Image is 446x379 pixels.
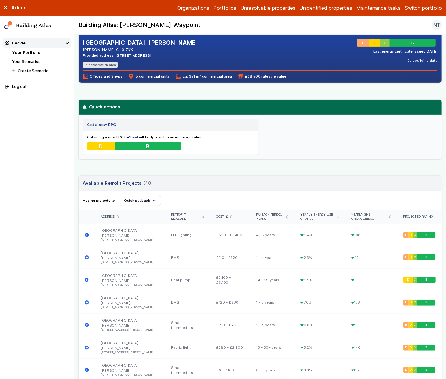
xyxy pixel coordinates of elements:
span: £38,500 rateable value [238,74,286,79]
p: Obtaining a new EPC for will likely result in an improved rating. [87,135,254,140]
span: B [425,233,427,237]
h3: Available Retrofit Projects [83,180,153,187]
span: D [99,143,103,150]
div: £150 – £490 [210,314,250,336]
div: 0.8% [294,314,345,336]
a: Your Portfolio [12,50,40,55]
div: £120 – £360 [210,291,250,314]
span: B [146,143,150,150]
div: Last energy certificate issued [373,49,437,54]
span: B [413,40,415,45]
div: £3,100 – £6,100 [210,269,250,291]
span: E [405,255,407,259]
div: 2.3% [294,246,345,269]
h3: Quick actions [82,103,438,110]
button: Switch portfolio [405,4,442,12]
span: B [425,323,427,327]
span: B [425,278,427,282]
div: BMS [165,246,210,269]
span: C [384,40,387,45]
span: Cost, £ [216,215,228,219]
span: Yearly GHG change, [351,213,387,221]
span: E [405,368,407,372]
span: Yearly energy use change [300,213,335,221]
h5: Get a new EPC [87,122,116,128]
div: [GEOGRAPHIC_DATA], [PERSON_NAME] [95,291,165,314]
span: B [425,300,427,305]
div: 5.2% [294,336,345,359]
span: D [374,40,376,45]
summary: Decide [3,38,71,48]
span: B [425,255,427,259]
h2: Building Atlas: [PERSON_NAME]-Waypoint [78,21,200,29]
div: 13 – 30+ years [250,336,294,359]
button: Quick payback [119,195,161,206]
span: D [409,233,412,237]
span: D [409,323,412,327]
div: [GEOGRAPHIC_DATA], [PERSON_NAME] [95,224,165,246]
button: NT [432,20,442,30]
span: C [414,346,416,350]
div: Heat pump [165,269,210,291]
div: £820 – £1,400 [210,224,250,246]
span: D [407,278,409,282]
div: 4 – 7 years [250,224,294,246]
div: [GEOGRAPHIC_DATA], [PERSON_NAME] [95,336,165,359]
span: (40) [143,180,153,187]
button: Edit building data [407,58,437,63]
strong: 1 unit [129,135,138,139]
div: Projected rating [403,215,436,219]
span: D [409,368,412,372]
li: [STREET_ADDRESS][PERSON_NAME] [101,260,159,265]
span: kgCO₂ [365,217,374,220]
div: [GEOGRAPHIC_DATA], [PERSON_NAME] [95,246,165,269]
div: Smart thermostats [165,314,210,336]
span: E [405,346,407,350]
h2: [GEOGRAPHIC_DATA], [PERSON_NAME] [83,39,198,47]
div: £580 – £2,900 [210,336,250,359]
a: Unidentified properties [300,4,352,12]
span: 5 commercial units [129,74,169,79]
div: 6.4% [294,224,345,246]
div: £110 – £320 [210,246,250,269]
span: E [405,300,407,305]
div: 2 – 5 years [250,314,294,336]
div: 176 [345,291,397,314]
span: C [414,300,416,305]
button: Log out [3,82,71,91]
a: Maintenance tasks [356,4,401,12]
img: main-0bbd2752.svg [4,21,12,29]
a: Portfolios [213,4,236,12]
a: Your Scenarios [12,59,41,64]
span: ca. 351 m² commercial area [176,74,232,79]
div: Decide [5,40,26,46]
span: NT [433,21,440,29]
div: 108 [345,224,397,246]
div: 42 [345,246,397,269]
button: Create Scenario [10,66,71,75]
div: 1 – 3 years [250,291,294,314]
a: Unresolvable properties [240,4,295,12]
div: 1 – 4 years [250,246,294,269]
span: Offices and Shops [83,74,123,79]
span: E [362,40,364,45]
span: Adding projects to [83,198,115,203]
div: 140 [345,336,397,359]
div: LED lighting [165,224,210,246]
span: D [409,255,412,259]
div: 7.0% [294,291,345,314]
address: [PERSON_NAME] CH3 7NX [83,47,198,53]
span: C [414,233,416,237]
div: 50 [345,314,397,336]
time: [DATE] [426,49,437,54]
li: [STREET_ADDRESS][PERSON_NAME] [101,328,159,332]
div: 111 [345,269,397,291]
span: E [405,233,407,237]
div: Provided address: [STREET_ADDRESS] [83,53,198,58]
span: D [409,300,412,305]
span: C [414,368,416,372]
span: Address [101,215,115,219]
li: [STREET_ADDRESS][PERSON_NAME] [101,351,159,355]
div: 6.5% [294,269,345,291]
div: [GEOGRAPHIC_DATA], [PERSON_NAME] [95,314,165,336]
